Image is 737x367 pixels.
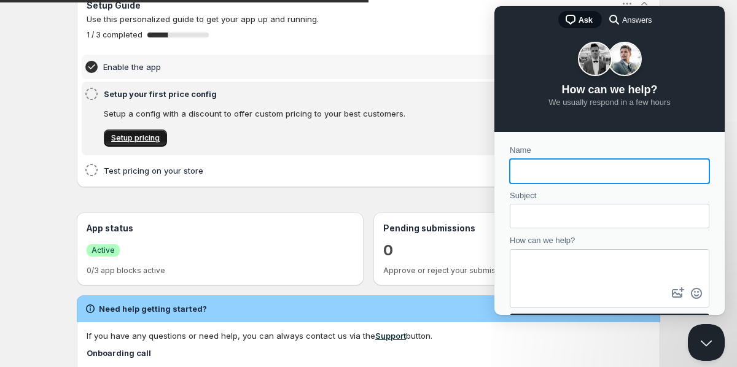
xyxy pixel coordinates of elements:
[104,129,167,147] a: Setup pricing
[383,266,650,276] p: Approve or reject your submissions
[15,230,80,239] span: How can we help?
[111,133,160,143] span: Setup pricing
[17,244,214,279] textarea: How can we help?
[15,138,215,337] form: Contact form
[193,277,211,297] button: Emoji Picker
[103,61,596,73] h4: Enable the app
[92,245,115,255] span: Active
[15,185,42,194] span: Subject
[87,13,650,25] p: Use this personalized guide to get your app up and running.
[87,266,354,276] p: 0/3 app blocks active
[104,88,596,100] h4: Setup your first price config
[87,330,650,342] div: If you have any questions or need help, you can always contact us via the button.
[104,164,596,177] h4: Test pricing on your store
[104,107,592,120] p: Setup a config with a discount to offer custom pricing to your best customers.
[15,139,37,149] span: Name
[87,347,650,359] h4: Onboarding call
[383,222,650,234] h3: Pending submissions
[87,244,120,257] a: SuccessActive
[87,30,142,40] span: 1 / 3 completed
[99,303,207,315] h2: Need help getting started?
[174,277,193,297] button: Attach a file
[87,222,354,234] h3: App status
[375,331,406,341] a: Support
[494,6,725,315] iframe: Help Scout Beacon - Live Chat, Contact Form, and Knowledge Base
[383,241,393,260] a: 0
[688,324,725,361] iframe: Help Scout Beacon - Close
